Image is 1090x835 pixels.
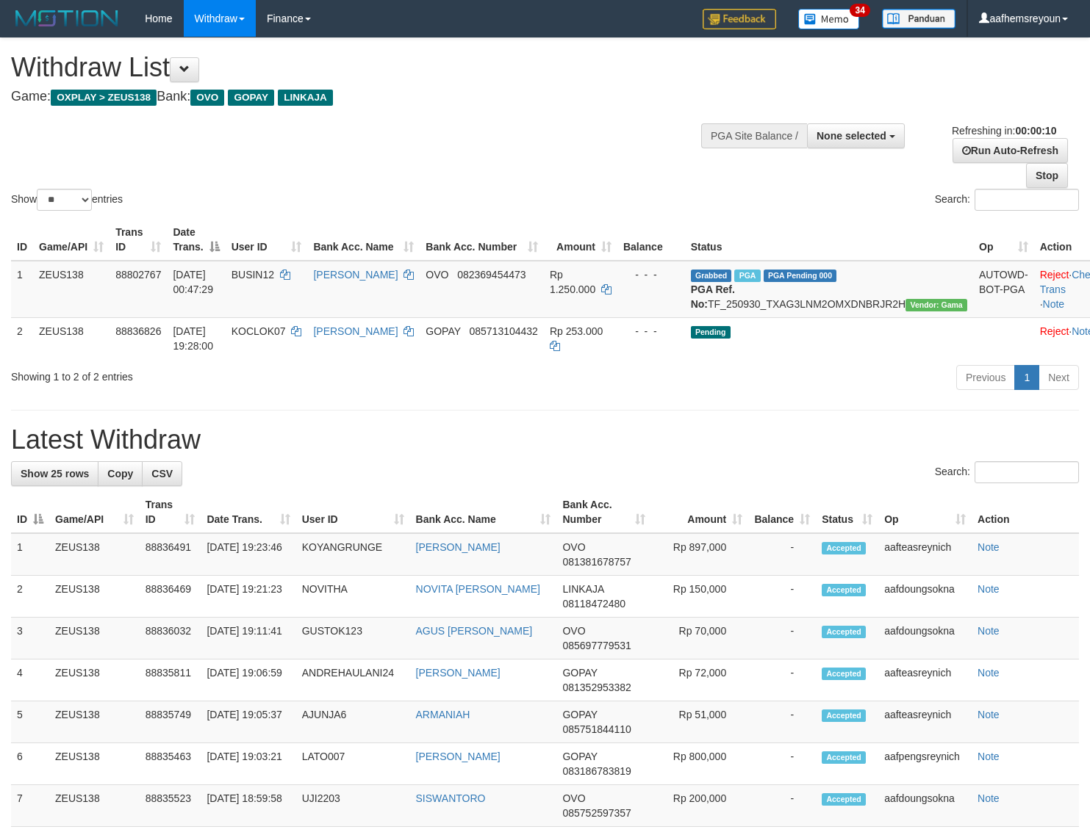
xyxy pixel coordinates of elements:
td: - [748,785,816,827]
th: ID: activate to sort column descending [11,491,49,533]
span: LINKAJA [278,90,333,106]
span: Accepted [822,793,866,806]
select: Showentries [37,189,92,211]
td: - [748,743,816,785]
td: 3 [11,618,49,659]
td: Rp 70,000 [651,618,748,659]
th: Amount: activate to sort column ascending [544,219,617,261]
td: aafteasreynich [878,659,972,701]
td: KOYANGRUNGE [296,533,410,576]
td: 88835811 [140,659,201,701]
th: Action [972,491,1079,533]
span: CSV [151,468,173,480]
td: [DATE] 19:21:23 [201,576,295,618]
th: Bank Acc. Number: activate to sort column ascending [420,219,544,261]
td: ZEUS138 [49,618,140,659]
button: None selected [807,123,905,148]
td: [DATE] 19:06:59 [201,659,295,701]
td: aafdoungsokna [878,785,972,827]
span: Pending [691,326,731,339]
td: aafpengsreynich [878,743,972,785]
td: [DATE] 19:23:46 [201,533,295,576]
td: TF_250930_TXAG3LNM2OMXDNBRJR2H [685,261,973,318]
td: 88835749 [140,701,201,743]
a: Run Auto-Refresh [953,138,1068,163]
th: User ID: activate to sort column ascending [296,491,410,533]
a: [PERSON_NAME] [416,667,501,679]
span: Grabbed [691,270,732,282]
a: Note [978,751,1000,762]
span: Refreshing in: [952,125,1056,137]
td: AJUNJA6 [296,701,410,743]
td: 88835463 [140,743,201,785]
span: BUSIN12 [232,269,274,281]
a: AGUS [PERSON_NAME] [416,625,533,637]
span: [DATE] 00:47:29 [173,269,213,295]
th: Game/API: activate to sort column ascending [49,491,140,533]
span: GOPAY [426,325,460,337]
a: [PERSON_NAME] [313,269,398,281]
td: UJI2203 [296,785,410,827]
label: Show entries [11,189,123,211]
td: LATO007 [296,743,410,785]
b: PGA Ref. No: [691,283,735,310]
th: Trans ID: activate to sort column ascending [110,219,167,261]
a: SISWANTORO [416,792,486,804]
td: 6 [11,743,49,785]
td: ZEUS138 [49,533,140,576]
td: 88836491 [140,533,201,576]
label: Search: [935,189,1079,211]
span: None selected [817,130,886,142]
a: ARMANIAH [416,709,470,720]
td: GUSTOK123 [296,618,410,659]
td: aafteasreynich [878,701,972,743]
span: Copy 085713104432 to clipboard [469,325,537,337]
a: [PERSON_NAME] [416,751,501,762]
td: ZEUS138 [49,576,140,618]
span: Marked by aafsreyleap [734,270,760,282]
span: Copy 085752597357 to clipboard [562,807,631,819]
td: 1 [11,533,49,576]
th: Date Trans.: activate to sort column ascending [201,491,295,533]
div: Showing 1 to 2 of 2 entries [11,364,443,384]
span: Copy [107,468,133,480]
span: Rp 253.000 [550,325,603,337]
th: ID [11,219,33,261]
td: [DATE] 19:03:21 [201,743,295,785]
th: Op: activate to sort column ascending [878,491,972,533]
span: OVO [562,625,585,637]
td: 5 [11,701,49,743]
span: Accepted [822,751,866,764]
h1: Withdraw List [11,53,712,82]
td: ANDREHAULANI24 [296,659,410,701]
img: Button%20Memo.svg [798,9,860,29]
span: OVO [562,792,585,804]
td: 88836469 [140,576,201,618]
a: Show 25 rows [11,461,98,486]
span: Accepted [822,709,866,722]
td: 1 [11,261,33,318]
span: Copy 085751844110 to clipboard [562,723,631,735]
td: ZEUS138 [49,659,140,701]
a: 1 [1014,365,1039,390]
strong: 00:00:10 [1015,125,1056,137]
span: OVO [190,90,224,106]
span: GOPAY [228,90,274,106]
td: - [748,618,816,659]
td: Rp 150,000 [651,576,748,618]
th: Bank Acc. Name: activate to sort column ascending [307,219,420,261]
th: User ID: activate to sort column ascending [226,219,308,261]
label: Search: [935,461,1079,483]
a: CSV [142,461,182,486]
td: - [748,659,816,701]
a: Stop [1026,163,1068,188]
th: Date Trans.: activate to sort column descending [167,219,225,261]
td: Rp 51,000 [651,701,748,743]
td: 2 [11,317,33,359]
td: - [748,576,816,618]
span: Copy 083186783819 to clipboard [562,765,631,777]
span: GOPAY [562,709,597,720]
span: 88836826 [115,325,161,337]
td: Rp 72,000 [651,659,748,701]
span: Copy 081352953382 to clipboard [562,682,631,693]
